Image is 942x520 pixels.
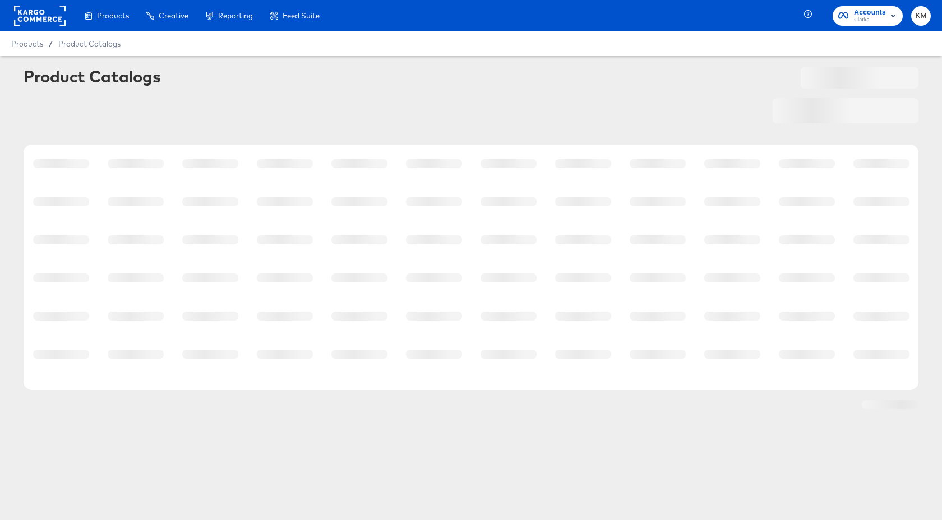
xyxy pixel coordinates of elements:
button: KM [911,6,931,26]
span: / [43,39,58,48]
span: Feed Suite [283,11,320,20]
button: AccountsClarks [833,6,903,26]
div: Product Catalogs [24,67,160,85]
span: Reporting [218,11,253,20]
span: KM [916,10,926,22]
a: Product Catalogs [58,39,121,48]
span: Products [97,11,129,20]
span: Products [11,39,43,48]
span: Clarks [854,16,886,25]
span: Accounts [854,7,886,18]
span: Creative [159,11,188,20]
